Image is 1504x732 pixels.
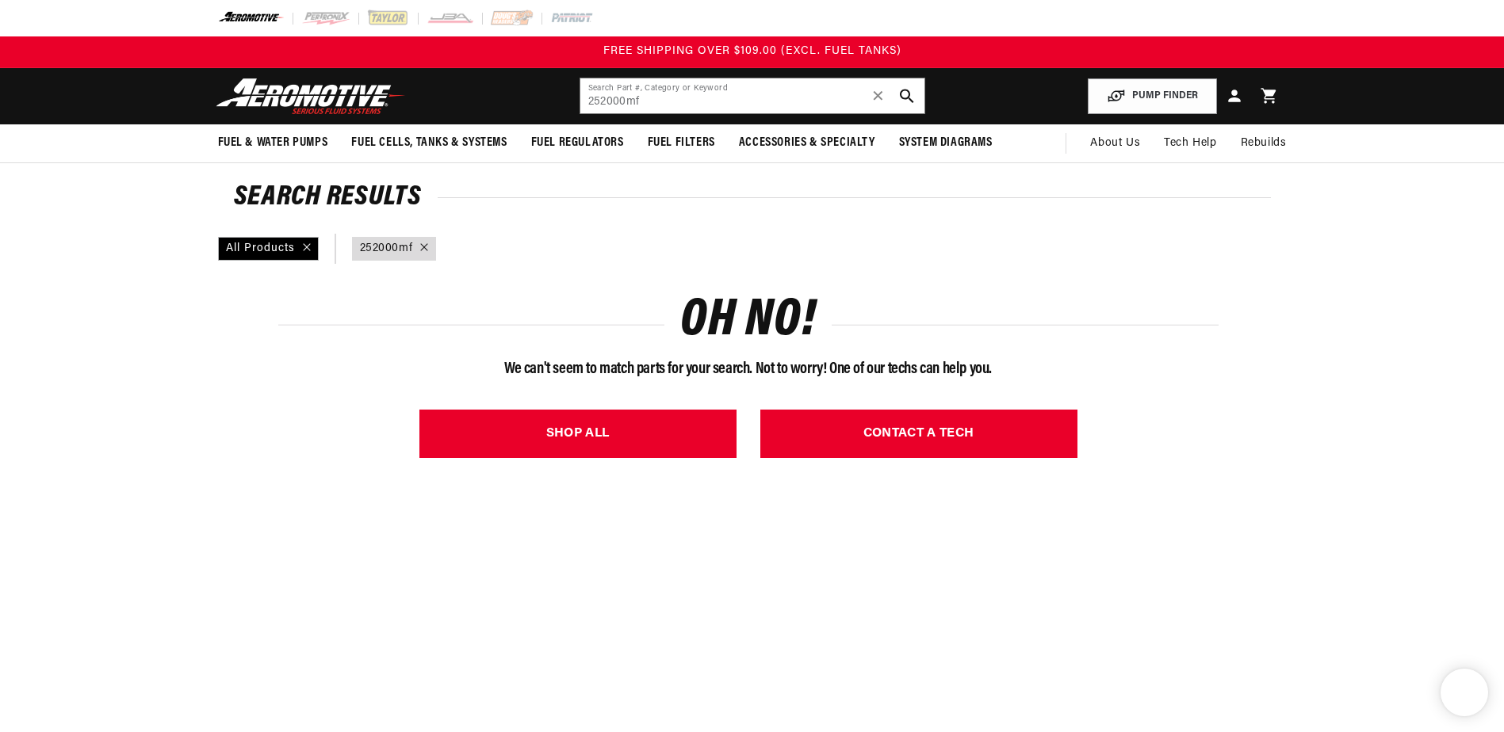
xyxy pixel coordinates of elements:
[648,135,715,151] span: Fuel Filters
[531,135,624,151] span: Fuel Regulators
[1078,124,1152,162] a: About Us
[580,78,924,113] input: Search by Part Number, Category or Keyword
[871,83,886,109] span: ✕
[519,124,636,162] summary: Fuel Regulators
[419,410,737,458] a: SHOP ALL
[1152,124,1228,162] summary: Tech Help
[234,185,1271,211] h2: Search Results
[1164,135,1216,152] span: Tech Help
[206,124,340,162] summary: Fuel & Water Pumps
[360,240,413,257] a: 252000mf
[1090,137,1140,149] span: About Us
[727,124,887,162] summary: Accessories & Specialty
[1241,135,1287,152] span: Rebuilds
[218,237,319,261] div: All Products
[760,410,1077,458] a: CONTACT A TECH
[680,299,816,345] h1: OH NO!
[1229,124,1299,162] summary: Rebuilds
[890,78,924,113] button: search button
[351,135,507,151] span: Fuel Cells, Tanks & Systems
[278,356,1219,382] p: We can't seem to match parts for your search. Not to worry! One of our techs can help you.
[339,124,519,162] summary: Fuel Cells, Tanks & Systems
[218,135,328,151] span: Fuel & Water Pumps
[636,124,727,162] summary: Fuel Filters
[1088,78,1217,114] button: PUMP FINDER
[739,135,875,151] span: Accessories & Specialty
[212,78,410,115] img: Aeromotive
[899,135,993,151] span: System Diagrams
[603,45,901,57] span: FREE SHIPPING OVER $109.00 (EXCL. FUEL TANKS)
[887,124,1005,162] summary: System Diagrams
